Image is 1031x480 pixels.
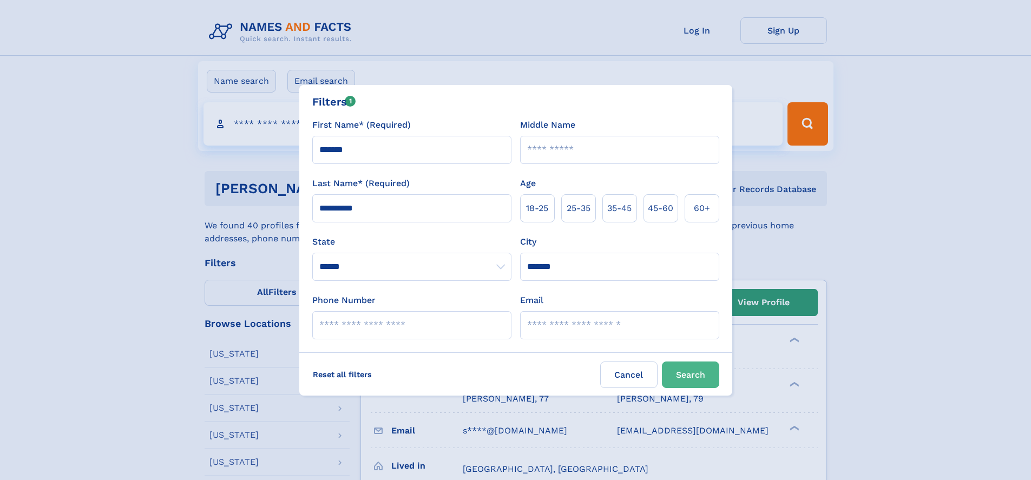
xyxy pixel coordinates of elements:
[662,361,719,388] button: Search
[520,235,536,248] label: City
[520,294,543,307] label: Email
[526,202,548,215] span: 18‑25
[312,177,410,190] label: Last Name* (Required)
[520,177,536,190] label: Age
[312,94,356,110] div: Filters
[312,294,376,307] label: Phone Number
[312,119,411,131] label: First Name* (Required)
[520,119,575,131] label: Middle Name
[600,361,658,388] label: Cancel
[306,361,379,387] label: Reset all filters
[607,202,632,215] span: 35‑45
[567,202,590,215] span: 25‑35
[694,202,710,215] span: 60+
[648,202,673,215] span: 45‑60
[312,235,511,248] label: State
